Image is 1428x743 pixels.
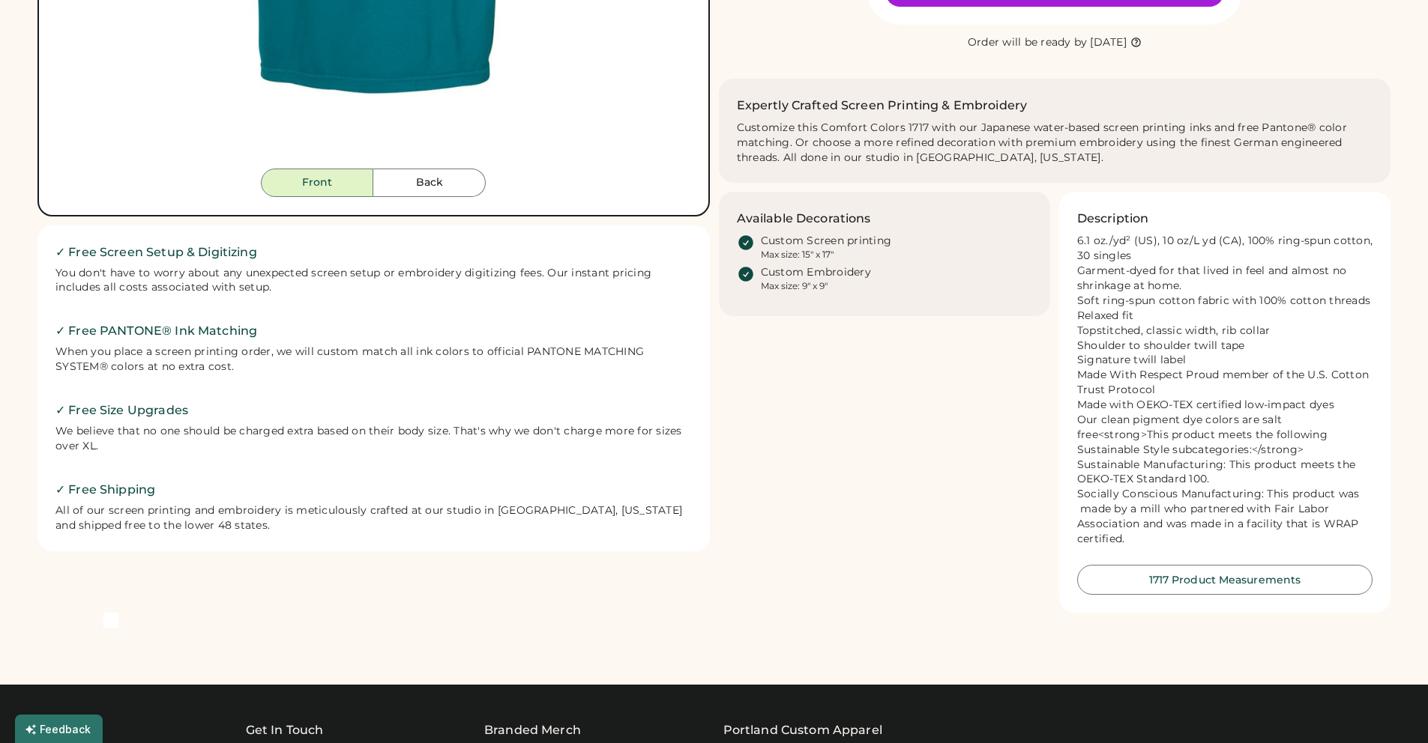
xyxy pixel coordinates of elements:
iframe: Front Chat [1357,676,1421,740]
div: Max size: 15" x 17" [761,249,834,261]
button: 1717 Product Measurements [1077,565,1373,595]
h2: ✓ Free Shipping [55,481,692,499]
div: [DATE] [1090,35,1127,50]
h2: ✓ Free Screen Setup & Digitizing [55,243,692,261]
h2: ✓ Free PANTONE® Ink Matching [55,322,692,340]
div: Get In Touch [246,721,324,739]
h2: Expertly Crafted Screen Printing & Embroidery [737,97,1028,115]
h2: ✓ Free Size Upgrades [55,401,692,419]
div: We believe that no one should be charged extra based on their body size. That's why we don't char... [55,424,692,454]
div: You don't have to worry about any unexpected screen setup or embroidery digitizing fees. Our inst... [55,266,692,296]
div: All of our screen printing and embroidery is meticulously crafted at our studio in [GEOGRAPHIC_DA... [55,503,692,533]
div: Custom Screen printing [761,234,892,249]
h3: Available Decorations [737,210,871,228]
div: Custom Embroidery [761,265,871,280]
h3: Description [1077,210,1149,228]
div: Max size: 9" x 9" [761,280,828,292]
div: Branded Merch [484,721,581,739]
button: Front [261,169,373,197]
div: When you place a screen printing order, we will custom match all ink colors to official PANTONE M... [55,345,692,374]
div: Customize this Comfort Colors 1717 with our Japanese water-based screen printing inks and free Pa... [737,121,1373,166]
div: Order will be ready by [968,35,1088,50]
a: Portland Custom Apparel [723,721,882,739]
div: 6.1 oz./yd² (US), 10 oz/L yd (CA), 100% ring-spun cotton, 30 singles Garment-dyed for that lived ... [1077,234,1373,546]
button: Back [373,169,486,197]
